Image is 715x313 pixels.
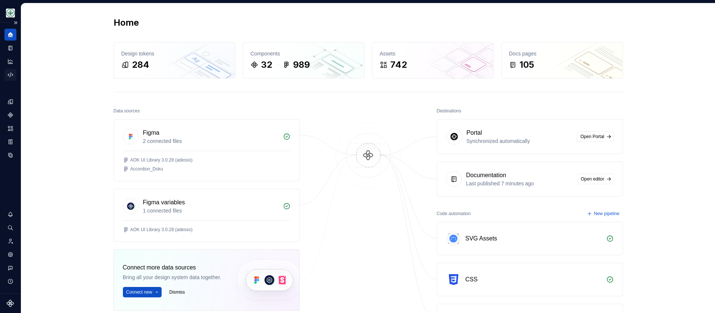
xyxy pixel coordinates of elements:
div: SVG Assets [465,234,497,243]
div: Connect more data sources [123,263,223,272]
a: Components [4,109,16,121]
div: 32 [261,59,272,71]
div: Documentation [466,171,506,180]
div: Last published 7 minutes ago [466,180,573,187]
svg: Supernova Logo [7,300,14,307]
div: Bring all your design system data together. [123,274,223,281]
a: Home [4,29,16,41]
button: Connect new [123,287,162,297]
a: Documentation [4,42,16,54]
a: Analytics [4,55,16,67]
img: df5db9ef-aba0-4771-bf51-9763b7497661.png [6,9,15,17]
div: CSS [465,275,478,284]
a: Assets [4,122,16,134]
a: Open Portal [577,131,613,142]
span: Connect new [126,289,152,295]
div: Figma variables [143,198,185,207]
span: New pipeline [594,211,620,217]
a: Design tokens284 [114,42,235,79]
div: AOK UI Library 3.0.28 (adesso) [130,157,193,163]
div: Components [251,50,357,57]
div: Accordion_Doku [130,166,163,172]
div: 1 connected files [143,207,279,214]
div: Assets [380,50,486,57]
a: Figma variables1 connected filesAOK UI Library 3.0.28 (adesso) [114,189,300,242]
a: Invite team [4,235,16,247]
div: Data sources [114,106,140,116]
a: Design tokens [4,96,16,108]
div: 989 [293,59,310,71]
button: Dismiss [166,287,188,297]
span: Open editor [581,176,604,182]
div: Destinations [437,106,461,116]
div: Portal [467,128,482,137]
h2: Home [114,17,139,29]
button: New pipeline [585,208,623,219]
a: Settings [4,249,16,261]
button: Notifications [4,208,16,220]
a: Storybook stories [4,136,16,148]
div: Synchronized automatically [467,137,573,145]
div: 742 [390,59,407,71]
div: Code automation [437,208,471,219]
div: 105 [519,59,534,71]
div: AOK UI Library 3.0.28 (adesso) [130,227,193,233]
span: Dismiss [169,289,185,295]
a: Open editor [578,174,614,184]
button: Search ⌘K [4,222,16,234]
a: Data sources [4,149,16,161]
div: Docs pages [509,50,615,57]
div: Design tokens [121,50,228,57]
a: Components32989 [243,42,365,79]
a: Figma2 connected filesAOK UI Library 3.0.28 (adesso)Accordion_Doku [114,119,300,181]
button: Expand sidebar [10,17,21,28]
a: Docs pages105 [501,42,623,79]
a: Assets742 [372,42,494,79]
div: 284 [132,59,149,71]
a: Code automation [4,69,16,81]
span: Open Portal [580,134,604,140]
div: 2 connected files [143,137,279,145]
button: Contact support [4,262,16,274]
div: Figma [143,128,159,137]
